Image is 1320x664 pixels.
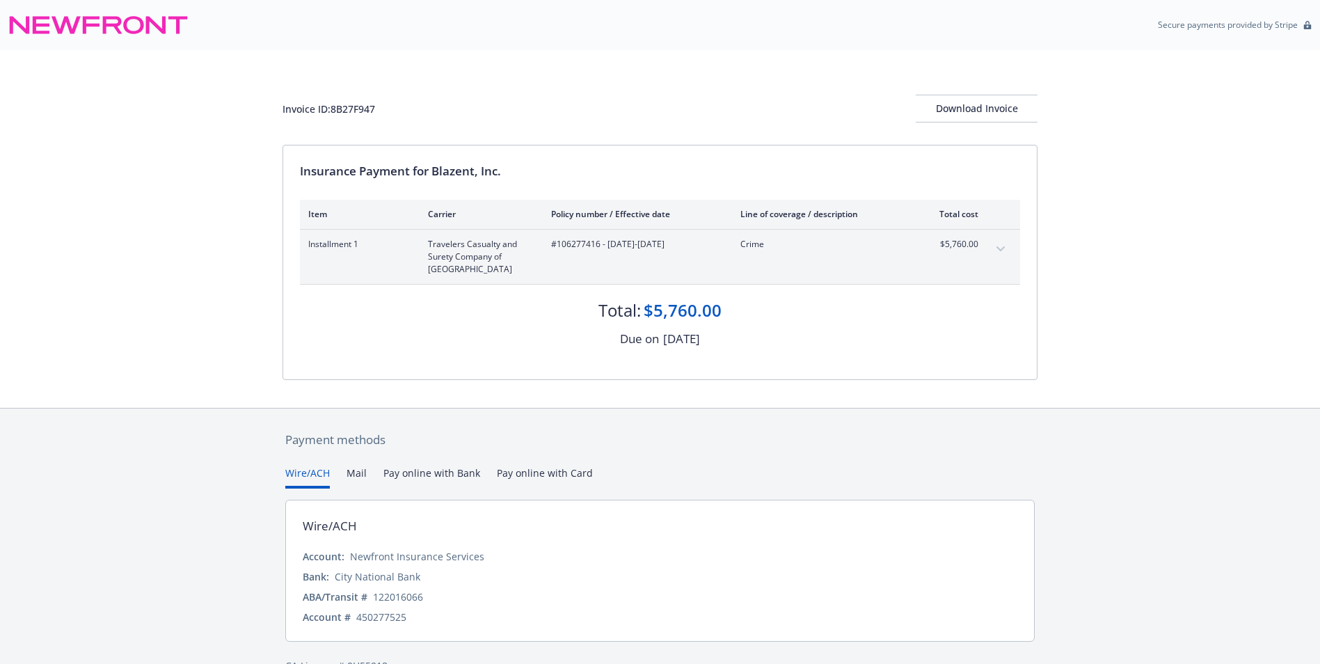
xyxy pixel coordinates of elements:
[335,569,420,584] div: City National Bank
[551,208,718,220] div: Policy number / Effective date
[644,299,722,322] div: $5,760.00
[989,238,1012,260] button: expand content
[740,208,904,220] div: Line of coverage / description
[428,238,529,276] span: Travelers Casualty and Surety Company of [GEOGRAPHIC_DATA]
[303,610,351,624] div: Account #
[373,590,423,604] div: 122016066
[350,549,484,564] div: Newfront Insurance Services
[620,330,659,348] div: Due on
[308,238,406,251] span: Installment 1
[551,238,718,251] span: #106277416 - [DATE]-[DATE]
[428,208,529,220] div: Carrier
[383,466,480,489] button: Pay online with Bank
[1158,19,1298,31] p: Secure payments provided by Stripe
[740,238,904,251] span: Crime
[356,610,406,624] div: 450277525
[300,162,1020,180] div: Insurance Payment for Blazent, Inc.
[285,466,330,489] button: Wire/ACH
[303,569,329,584] div: Bank:
[497,466,593,489] button: Pay online with Card
[347,466,367,489] button: Mail
[926,238,978,251] span: $5,760.00
[303,590,367,604] div: ABA/Transit #
[303,549,344,564] div: Account:
[285,431,1035,449] div: Payment methods
[283,102,375,116] div: Invoice ID: 8B27F947
[300,230,1020,284] div: Installment 1Travelers Casualty and Surety Company of [GEOGRAPHIC_DATA]#106277416 - [DATE]-[DATE]...
[598,299,641,322] div: Total:
[926,208,978,220] div: Total cost
[303,517,357,535] div: Wire/ACH
[308,208,406,220] div: Item
[663,330,700,348] div: [DATE]
[916,95,1037,122] button: Download Invoice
